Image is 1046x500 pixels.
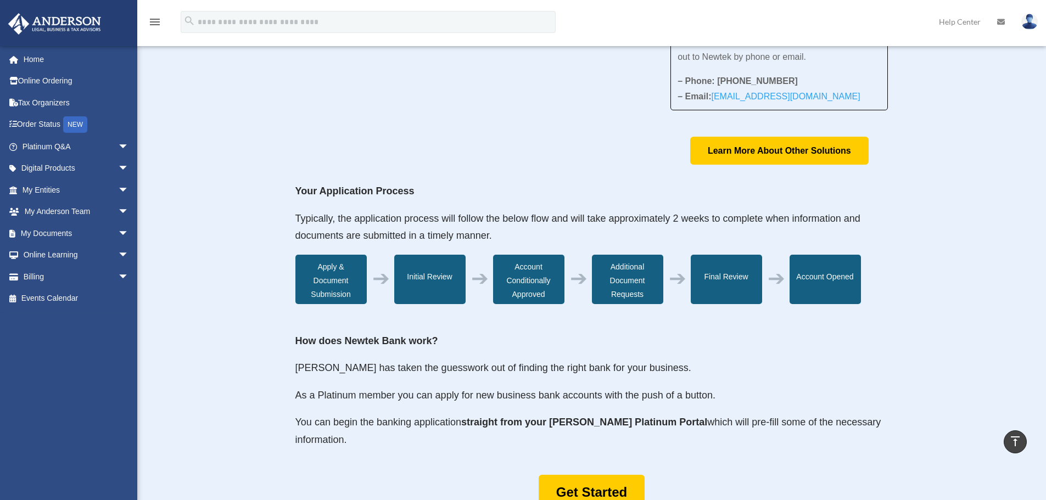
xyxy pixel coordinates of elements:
p: [PERSON_NAME] has taken the guesswork out of finding the right bank for your business. [295,359,888,387]
img: User Pic [1021,14,1038,30]
a: Online Ordering [8,70,146,92]
a: Order StatusNEW [8,114,146,136]
div: ➔ [471,272,489,285]
div: Final Review [691,255,762,304]
i: menu [148,15,161,29]
div: Initial Review [394,255,466,304]
a: My Anderson Teamarrow_drop_down [8,201,146,223]
span: Typically, the application process will follow the below flow and will take approximately 2 weeks... [295,213,860,241]
strong: How does Newtek Bank work? [295,335,438,346]
span: arrow_drop_down [118,244,140,267]
span: arrow_drop_down [118,201,140,223]
a: Online Learningarrow_drop_down [8,244,146,266]
a: Events Calendar [8,288,146,310]
a: Digital Productsarrow_drop_down [8,158,146,179]
a: My Documentsarrow_drop_down [8,222,146,244]
div: Account Conditionally Approved [493,255,564,304]
img: Anderson Advisors Platinum Portal [5,13,104,35]
a: Tax Organizers [8,92,146,114]
span: arrow_drop_down [118,266,140,288]
div: Additional Document Requests [592,255,663,304]
a: Learn More About Other Solutions [690,137,869,165]
a: vertical_align_top [1004,430,1027,453]
strong: Your Application Process [295,186,415,196]
a: Home [8,48,146,70]
span: arrow_drop_down [118,136,140,158]
p: You can begin the banking application which will pre-fill some of the necessary information. [295,414,888,448]
div: ➔ [669,272,686,285]
a: Billingarrow_drop_down [8,266,146,288]
div: ➔ [768,272,785,285]
div: Account Opened [790,255,861,304]
a: Platinum Q&Aarrow_drop_down [8,136,146,158]
div: ➔ [570,272,588,285]
div: Apply & Document Submission [295,255,367,304]
span: arrow_drop_down [118,158,140,180]
i: search [183,15,195,27]
p: As a Platinum member you can apply for new business bank accounts with the push of a button. [295,387,888,414]
div: NEW [63,116,87,133]
a: My Entitiesarrow_drop_down [8,179,146,201]
a: menu [148,19,161,29]
span: arrow_drop_down [118,222,140,245]
i: vertical_align_top [1009,435,1022,448]
strong: straight from your [PERSON_NAME] Platinum Portal [461,417,707,428]
span: arrow_drop_down [118,179,140,201]
strong: – Email: [678,92,860,101]
a: [EMAIL_ADDRESS][DOMAIN_NAME] [711,92,860,106]
strong: – Phone: [PHONE_NUMBER] [678,76,798,86]
div: ➔ [372,272,390,285]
